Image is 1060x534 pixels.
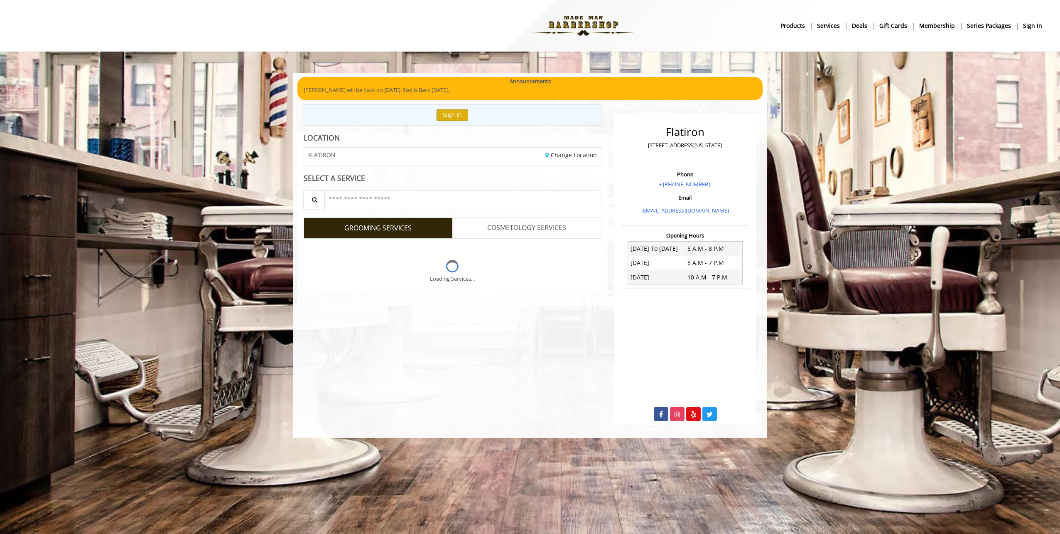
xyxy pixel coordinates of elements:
[623,171,747,177] h3: Phone
[437,109,468,121] button: Sign In
[628,270,685,284] td: [DATE]
[780,21,805,30] b: products
[510,77,551,86] b: Announcements
[1023,21,1042,30] b: sign in
[641,207,729,214] a: [EMAIL_ADDRESS][DOMAIN_NAME]
[430,274,475,283] div: Loading Services...
[846,20,874,32] a: DealsDeals
[304,238,601,294] div: Grooming services
[545,151,597,159] a: Change Location
[811,20,846,32] a: ServicesServices
[308,152,336,158] span: FLATIRON
[621,232,749,238] h3: Opening Hours
[526,3,640,49] img: Made Man Barbershop logo
[919,21,955,30] b: Membership
[685,242,742,256] td: 8 A.M - 8 P.M
[685,270,742,284] td: 10 A.M - 7 P.M
[623,126,747,138] h2: Flatiron
[628,256,685,270] td: [DATE]
[874,20,913,32] a: Gift cardsgift cards
[685,256,742,270] td: 8 A.M - 7 P.M
[1017,20,1048,32] a: sign insign in
[623,195,747,200] h3: Email
[775,20,811,32] a: Productsproducts
[913,20,961,32] a: MembershipMembership
[961,20,1017,32] a: Series packagesSeries packages
[487,222,566,233] span: COSMETOLOGY SERVICES
[304,133,340,143] b: LOCATION
[879,21,907,30] b: gift cards
[967,21,1011,30] b: Series packages
[344,223,412,234] span: GROOMING SERVICES
[817,21,840,30] b: Services
[303,190,325,209] button: Service Search
[852,21,867,30] b: Deals
[304,86,756,94] p: [PERSON_NAME] will be back on [DATE]. Sod is Back [DATE].
[628,242,685,256] td: [DATE] To [DATE]
[659,180,711,188] a: + [PHONE_NUMBER].
[304,174,601,182] div: SELECT A SERVICE
[623,141,747,150] p: [STREET_ADDRESS][US_STATE]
